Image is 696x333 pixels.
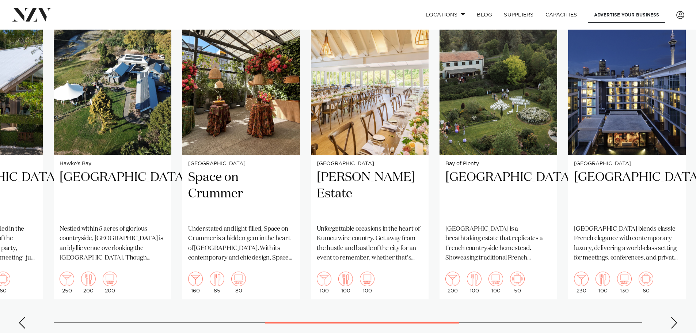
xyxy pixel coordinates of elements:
[445,224,551,263] p: [GEOGRAPHIC_DATA] is a breathtaking estate that replicates a French countryside homestead. Showca...
[60,161,166,167] small: Hawke's Bay
[338,272,353,294] div: 100
[471,7,498,23] a: BLOG
[445,161,551,167] small: Bay of Plenty
[510,272,525,294] div: 50
[317,272,331,294] div: 100
[317,169,423,219] h2: [PERSON_NAME] Estate
[510,272,525,286] img: meeting.png
[488,272,503,294] div: 100
[60,272,74,294] div: 250
[360,272,374,286] img: theatre.png
[617,272,632,294] div: 130
[574,169,680,219] h2: [GEOGRAPHIC_DATA]
[60,272,74,286] img: cocktail.png
[596,272,610,286] img: dining.png
[188,161,294,167] small: [GEOGRAPHIC_DATA]
[574,224,680,263] p: [GEOGRAPHIC_DATA] blends classic French elegance with contemporary luxury, delivering a world-cla...
[574,272,589,294] div: 230
[231,272,246,294] div: 80
[81,272,96,286] img: dining.png
[188,169,294,219] h2: Space on Crummer
[488,272,503,286] img: theatre.png
[540,7,583,23] a: Capacities
[445,272,460,286] img: cocktail.png
[317,272,331,286] img: cocktail.png
[639,272,653,294] div: 60
[317,224,423,263] p: Unforgettable occasions in the heart of Kumeu wine country. Get away from the hustle and bustle o...
[103,272,117,286] img: theatre.png
[639,272,653,286] img: meeting.png
[445,169,551,219] h2: [GEOGRAPHIC_DATA]
[498,7,539,23] a: SUPPLIERS
[317,161,423,167] small: [GEOGRAPHIC_DATA]
[210,272,224,286] img: dining.png
[596,272,610,294] div: 100
[81,272,96,294] div: 200
[188,224,294,263] p: Understated and light-filled, Space on Crummer is a hidden gem in the heart of [GEOGRAPHIC_DATA]....
[420,7,471,23] a: Locations
[103,272,117,294] div: 200
[60,169,166,219] h2: [GEOGRAPHIC_DATA]
[617,272,632,286] img: theatre.png
[210,272,224,294] div: 85
[574,272,589,286] img: cocktail.png
[338,272,353,286] img: dining.png
[467,272,482,294] div: 100
[588,7,665,23] a: Advertise your business
[188,272,203,294] div: 160
[467,272,482,286] img: dining.png
[12,8,52,21] img: nzv-logo.png
[445,272,460,294] div: 200
[574,161,680,167] small: [GEOGRAPHIC_DATA]
[188,272,203,286] img: cocktail.png
[360,272,374,294] div: 100
[60,224,166,263] p: Nestled within 5 acres of glorious countryside, [GEOGRAPHIC_DATA] is an idyllic venue overlooking...
[231,272,246,286] img: theatre.png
